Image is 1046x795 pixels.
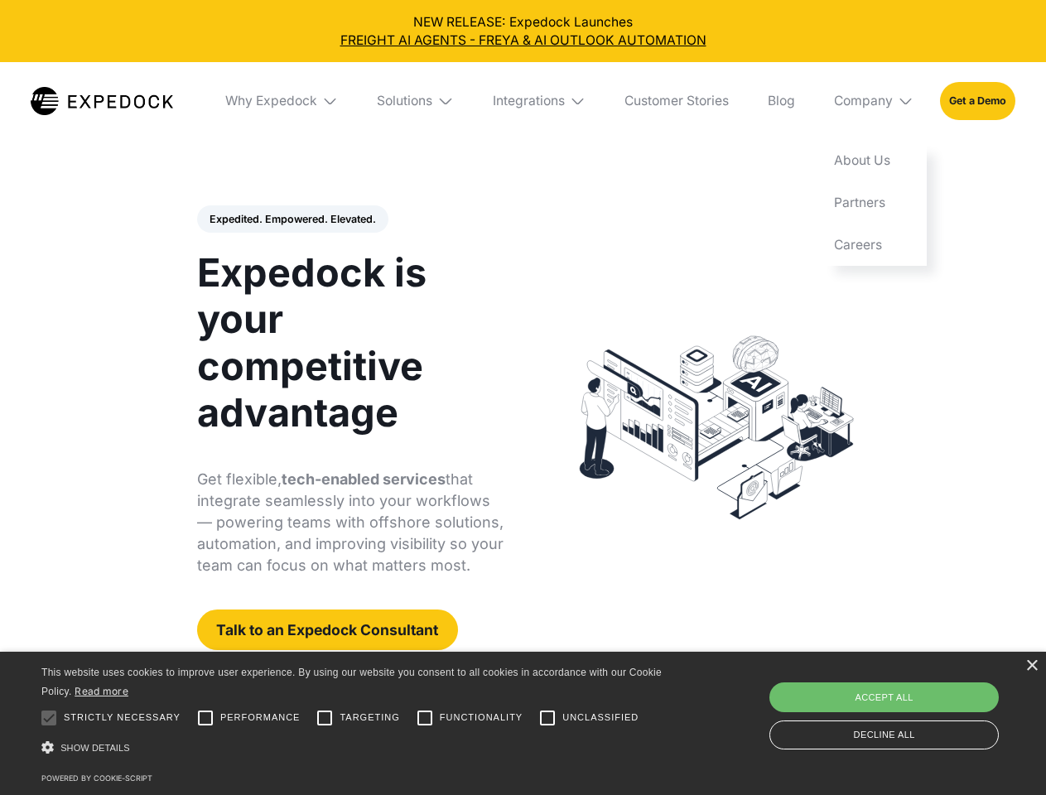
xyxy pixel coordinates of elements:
strong: tech-enabled services [282,470,446,488]
div: Solutions [364,62,467,140]
div: Integrations [480,62,599,140]
div: Why Expedock [225,93,317,109]
div: Why Expedock [212,62,351,140]
p: Get flexible, that integrate seamlessly into your workflows — powering teams with offshore soluti... [197,469,504,576]
div: NEW RELEASE: Expedock Launches [13,13,1034,50]
div: Show details [41,737,668,759]
div: Integrations [493,93,565,109]
a: Get a Demo [940,82,1015,119]
div: Company [834,93,893,109]
span: Performance [220,711,301,725]
a: FREIGHT AI AGENTS - FREYA & AI OUTLOOK AUTOMATION [13,31,1034,50]
nav: Company [821,140,927,266]
span: Functionality [440,711,523,725]
iframe: Chat Widget [770,616,1046,795]
span: This website uses cookies to improve user experience. By using our website you consent to all coo... [41,667,662,697]
span: Show details [60,743,130,753]
a: Careers [821,224,927,266]
span: Strictly necessary [64,711,181,725]
span: Unclassified [562,711,639,725]
div: Company [821,62,927,140]
a: Customer Stories [611,62,741,140]
a: Powered by cookie-script [41,773,152,783]
a: Talk to an Expedock Consultant [197,609,458,650]
a: About Us [821,140,927,182]
span: Targeting [340,711,399,725]
div: Solutions [377,93,432,109]
a: Partners [821,182,927,224]
a: Blog [754,62,807,140]
a: Read more [75,685,128,697]
h1: Expedock is your competitive advantage [197,249,504,436]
